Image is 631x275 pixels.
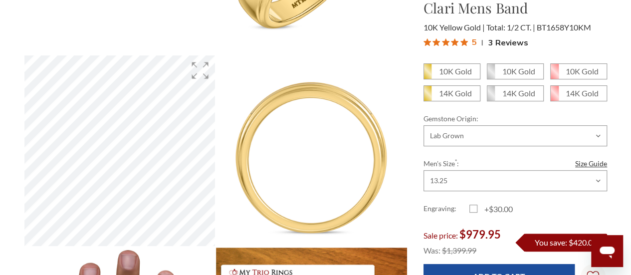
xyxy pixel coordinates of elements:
[424,64,480,79] span: 10K Yellow Gold
[487,64,543,79] span: 10K White Gold
[423,113,607,124] label: Gemstone Origin:
[551,64,607,79] span: 10K Rose Gold
[442,246,476,255] span: $1,399.99
[535,238,597,247] span: You save: $420.04
[439,88,472,98] em: 14K Gold
[551,86,607,101] span: 14K Rose Gold
[439,66,472,76] em: 10K Gold
[424,86,480,101] span: 14K Yellow Gold
[537,22,591,32] span: BT1658Y10KM
[469,203,515,215] label: +$30.00
[566,66,599,76] em: 10K Gold
[591,235,623,267] iframe: Button to launch messaging window
[488,35,528,50] span: 3 Reviews
[487,86,543,101] span: 14K White Gold
[566,88,599,98] em: 14K Gold
[24,55,215,246] div: Product gallery
[575,158,607,169] a: Size Guide
[24,55,215,246] div: Item 1
[502,66,535,76] em: 10K Gold
[459,228,501,241] span: $979.95
[472,35,477,48] span: 5
[216,55,407,246] img: Photo of Clari 1/2 ct tw. Lab Grown Diamonds Mens Band 10K Yellow Gold [BT1658YM]
[423,22,485,32] span: 10K Yellow Gold
[423,158,607,169] label: Men's Size :
[423,35,528,50] button: Rated 5 out of 5 stars from 3 reviews. Jump to reviews.
[423,203,469,215] label: Engraving:
[423,246,440,255] span: Was:
[185,55,215,85] div: Enter fullscreen
[502,88,535,98] em: 14K Gold
[423,231,458,240] span: Sale price:
[486,22,535,32] span: Total: 1/2 CT.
